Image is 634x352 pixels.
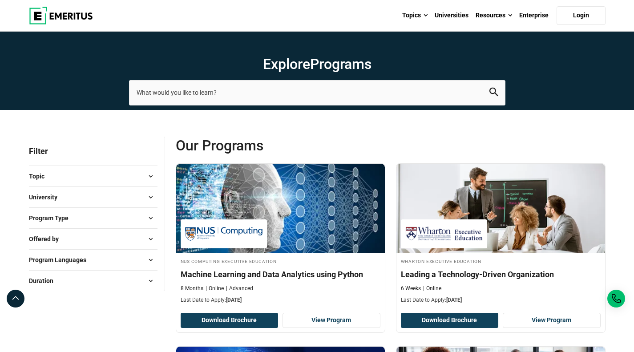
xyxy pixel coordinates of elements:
[29,253,157,267] button: Program Languages
[226,297,242,303] span: [DATE]
[181,285,203,292] p: 8 Months
[176,164,385,309] a: AI and Machine Learning Course by NUS Computing Executive Education - October 6, 2025 NUS Computi...
[405,224,483,244] img: Wharton Executive Education
[185,224,262,244] img: NUS Computing Executive Education
[401,269,601,280] h4: Leading a Technology-Driven Organization
[181,313,279,328] button: Download Brochure
[206,285,224,292] p: Online
[401,313,499,328] button: Download Brochure
[29,276,61,286] span: Duration
[557,6,606,25] a: Login
[503,313,601,328] a: View Program
[29,232,157,246] button: Offered by
[29,213,76,223] span: Program Type
[489,90,498,98] a: search
[29,211,157,225] button: Program Type
[181,269,380,280] h4: Machine Learning and Data Analytics using Python
[176,137,391,154] span: Our Programs
[29,192,65,202] span: University
[226,285,253,292] p: Advanced
[283,313,380,328] a: View Program
[29,137,157,166] p: Filter
[29,255,93,265] span: Program Languages
[401,296,601,304] p: Last Date to Apply:
[396,164,605,309] a: Leadership Course by Wharton Executive Education - October 7, 2025 Wharton Executive Education Wh...
[29,234,66,244] span: Offered by
[181,257,380,265] h4: NUS Computing Executive Education
[181,296,380,304] p: Last Date to Apply:
[489,88,498,98] button: search
[129,55,505,73] h1: Explore
[401,257,601,265] h4: Wharton Executive Education
[29,170,157,183] button: Topic
[446,297,462,303] span: [DATE]
[401,285,421,292] p: 6 Weeks
[423,285,441,292] p: Online
[176,164,385,253] img: Machine Learning and Data Analytics using Python | Online AI and Machine Learning Course
[29,190,157,204] button: University
[396,164,605,253] img: Leading a Technology-Driven Organization | Online Leadership Course
[310,56,372,73] span: Programs
[29,171,52,181] span: Topic
[29,274,157,287] button: Duration
[129,80,505,105] input: search-page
